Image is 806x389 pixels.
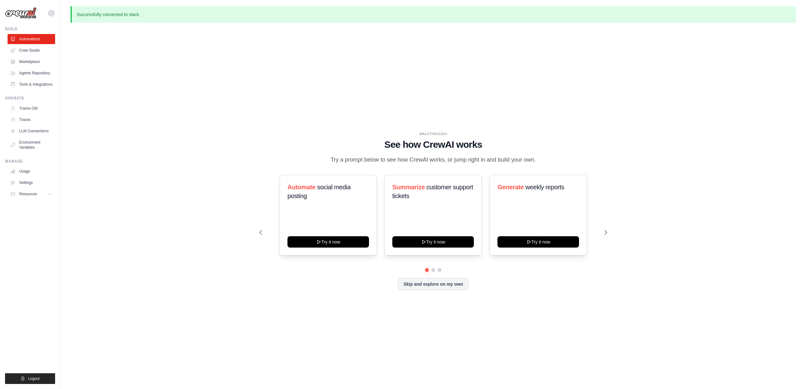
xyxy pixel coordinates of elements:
a: Usage [8,166,55,176]
button: Resources [8,189,55,199]
span: social media posting [287,184,351,199]
span: Logout [28,376,40,381]
img: Logo [5,7,37,19]
button: Try it now [287,236,369,248]
a: Traces Old [8,103,55,113]
span: customer support tickets [392,184,473,199]
a: Environment Variables [8,137,55,152]
span: Generate [497,184,524,191]
a: Automations [8,34,55,44]
button: Try it now [497,236,579,248]
span: weekly reports [525,184,564,191]
h1: See how CrewAI works [259,139,607,150]
a: Crew Studio [8,45,55,55]
a: LLM Connections [8,126,55,136]
div: Operate [5,96,55,101]
div: Manage [5,159,55,164]
a: Settings [8,178,55,188]
button: Try it now [392,236,474,248]
button: Logout [5,373,55,384]
p: Try a prompt below to see how CrewAI works, or jump right in and build your own. [327,155,539,164]
div: Build [5,26,55,31]
a: Marketplace [8,57,55,67]
a: Tools & Integrations [8,79,55,89]
a: Agents Repository [8,68,55,78]
button: Skip and explore on my own [398,278,468,290]
p: Successfully connected to slack [71,6,796,23]
div: WALKTHROUGH [259,132,607,136]
span: Resources [19,192,37,197]
span: Summarize [392,184,425,191]
a: Traces [8,115,55,125]
span: Automate [287,184,315,191]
